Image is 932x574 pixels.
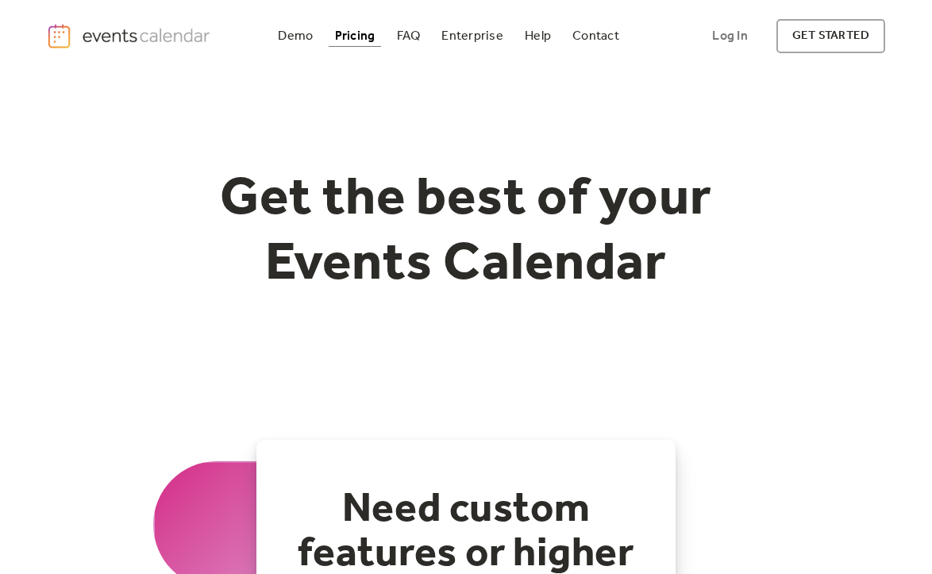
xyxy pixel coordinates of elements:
[525,32,551,40] div: Help
[278,32,313,40] div: Demo
[391,25,427,47] a: FAQ
[566,25,626,47] a: Contact
[696,19,763,53] a: Log In
[272,25,319,47] a: Demo
[572,32,619,40] div: Contact
[518,25,557,47] a: Help
[435,25,509,47] a: Enterprise
[335,32,375,40] div: Pricing
[776,19,885,53] a: get started
[397,32,421,40] div: FAQ
[161,168,771,297] h1: Get the best of your Events Calendar
[441,32,503,40] div: Enterprise
[329,25,382,47] a: Pricing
